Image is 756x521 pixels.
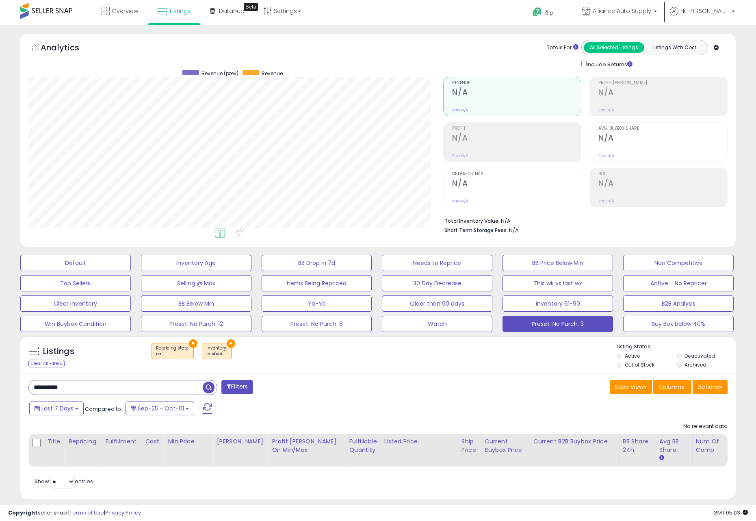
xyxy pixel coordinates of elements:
[20,295,131,312] button: Clear Inventory
[526,1,569,25] a: Help
[349,437,377,454] div: Fulfillable Quantity
[653,380,691,394] button: Columns
[503,316,613,332] button: Preset: No Purch. 3
[384,437,455,446] div: Listed Price
[20,316,131,332] button: Win Buybox Condition
[685,352,715,359] label: Deactivated
[206,345,227,357] span: Inventory :
[623,295,734,312] button: B2B Analysis
[168,437,210,446] div: Min Price
[244,3,258,11] div: Tooltip anchor
[683,423,728,430] div: No relevant data
[532,7,542,17] i: Get Help
[8,509,141,517] div: seller snap | |
[685,361,706,368] label: Archived
[69,437,98,446] div: Repricing
[141,255,251,271] button: Inventory Age
[533,437,616,446] div: Current B2B Buybox Price
[262,295,372,312] button: Yo-Yo
[503,275,613,291] button: This wk vs last wk
[221,380,253,394] button: Filters
[47,437,62,446] div: Title
[28,360,65,367] div: Clear All Filters
[452,126,581,131] span: Profit
[105,437,138,446] div: Fulfillment
[444,217,500,224] b: Total Inventory Value:
[69,509,104,517] a: Terms of Use
[170,7,191,15] span: Listings
[126,402,194,415] button: Sep-25 - Oct-01
[713,509,748,517] span: 2025-10-9 05:03 GMT
[444,215,721,225] li: N/A
[227,339,235,348] button: ×
[593,7,651,15] span: Alliance Auto Supply
[598,88,727,99] h2: N/A
[20,255,131,271] button: Default
[217,437,265,446] div: [PERSON_NAME]
[156,351,189,357] div: on
[219,7,245,15] span: DataHub
[35,478,93,485] span: Show: entries
[382,255,492,271] button: Needs to Reprice
[598,126,727,131] span: Avg. Buybox Share
[509,226,519,234] span: N/A
[41,404,74,412] span: Last 7 Days
[444,227,508,234] b: Short Term Storage Fees:
[452,108,468,113] small: Prev: N/A
[598,199,614,204] small: Prev: N/A
[145,437,161,446] div: Cost
[598,133,727,144] h2: N/A
[189,339,197,348] button: ×
[112,7,138,15] span: Overview
[659,437,689,454] div: Avg BB Share
[503,255,613,271] button: BB Price Below Min
[201,70,238,77] span: Revenue (prev)
[382,295,492,312] button: Older than 90 days
[141,295,251,312] button: BB Below Min
[138,404,184,412] span: Sep-25 - Oct-01
[452,179,581,190] h2: N/A
[623,316,734,332] button: Buy Box below 40%
[8,509,38,517] strong: Copyright
[262,255,372,271] button: BB Drop in 7d
[598,153,614,158] small: Prev: N/A
[43,346,74,357] h5: Listings
[584,42,644,53] button: All Selected Listings
[382,316,492,332] button: Watch
[262,275,372,291] button: Items Being Repriced
[598,81,727,85] span: Profit [PERSON_NAME]
[659,454,664,462] small: Avg BB Share.
[20,275,131,291] button: Top Sellers
[547,44,578,52] div: Totals For
[575,59,642,69] div: Include Returns
[644,42,704,53] button: Listings With Cost
[452,172,581,176] span: Ordered Items
[696,437,726,454] div: Num of Comp.
[485,437,526,454] div: Current Buybox Price
[625,361,654,368] label: Out of Stock
[598,179,727,190] h2: N/A
[623,275,734,291] button: Active - No Repricer
[269,434,346,467] th: The percentage added to the cost of goods (COGS) that forms the calculator for Min & Max prices.
[206,351,227,357] div: in stock
[452,153,468,158] small: Prev: N/A
[452,81,581,85] span: Revenue
[598,108,614,113] small: Prev: N/A
[141,316,251,332] button: Preset: No Purch. 12
[262,316,372,332] button: Preset: No Purch. 6
[623,255,734,271] button: Non Competitive
[617,343,736,351] p: Listing States:
[105,509,141,517] a: Privacy Policy
[452,133,581,144] h2: N/A
[659,383,684,391] span: Columns
[610,380,652,394] button: Save View
[542,9,553,16] span: Help
[452,88,581,99] h2: N/A
[670,7,735,25] a: Hi [PERSON_NAME]
[693,380,728,394] button: Actions
[85,405,122,413] span: Compared to:
[141,275,251,291] button: Selling @ Max
[382,275,492,291] button: 30 Day Decrease
[623,437,652,454] div: BB Share 24h.
[29,402,84,415] button: Last 7 Days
